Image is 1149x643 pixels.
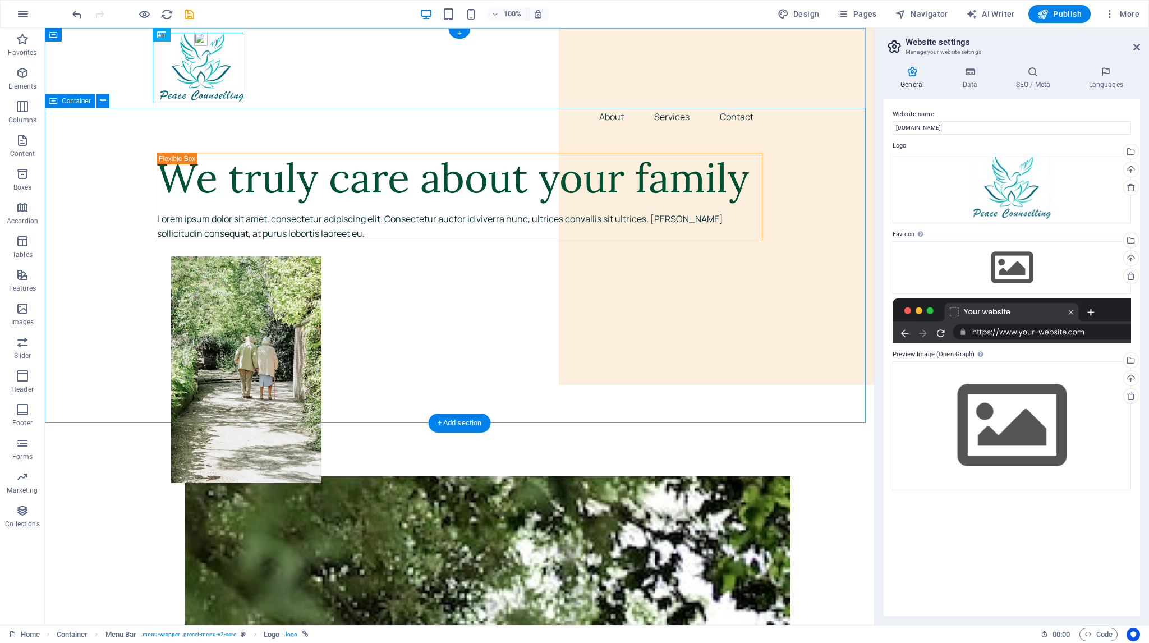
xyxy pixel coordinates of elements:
p: Marketing [7,486,38,495]
h4: General [884,66,945,90]
p: Images [11,318,34,327]
h4: Languages [1072,66,1140,90]
label: Logo [893,139,1131,153]
span: Click to select. Double-click to edit [105,628,137,641]
button: Code [1079,628,1118,641]
p: Tables [12,250,33,259]
button: AI Writer [962,5,1019,23]
div: Select files from the file manager, stock photos, or upload file(s) [893,361,1131,490]
span: Container [62,98,91,104]
span: . logo [284,628,297,641]
div: + Add section [429,414,491,433]
div: FavouriteLogoAIv2-s3eiRxmJrGQJu7uE05uCHw.png [893,153,1131,223]
button: Navigator [890,5,953,23]
button: Design [773,5,824,23]
label: Favicon [893,228,1131,241]
div: + [448,29,470,39]
h4: Data [945,66,999,90]
p: Collections [5,520,39,529]
span: More [1104,8,1139,20]
a: Click to cancel selection. Double-click to open Pages [9,628,40,641]
button: Pages [833,5,881,23]
i: On resize automatically adjust zoom level to fit chosen device. [533,9,543,19]
div: Design (Ctrl+Alt+Y) [773,5,824,23]
i: Save (Ctrl+S) [183,8,196,21]
p: Favorites [8,48,36,57]
h3: Manage your website settings [906,47,1118,57]
p: Slider [14,351,31,360]
span: Publish [1037,8,1082,20]
span: . menu-wrapper .preset-menu-v2-care [141,628,236,641]
p: Features [9,284,36,293]
i: Undo: Change colors (Ctrl+Z) [71,8,84,21]
p: Content [10,149,35,158]
button: Click here to leave preview mode and continue editing [137,7,151,21]
button: undo [70,7,84,21]
button: Usercentrics [1127,628,1140,641]
p: Elements [8,82,37,91]
button: 100% [487,7,527,21]
span: Click to select. Double-click to edit [264,628,279,641]
label: Preview Image (Open Graph) [893,348,1131,361]
i: Reload page [160,8,173,21]
h2: Website settings [906,37,1140,47]
span: Code [1084,628,1113,641]
p: Footer [12,419,33,428]
h6: 100% [504,7,522,21]
span: AI Writer [966,8,1015,20]
p: Boxes [13,183,32,192]
label: Website name [893,108,1131,121]
p: Columns [8,116,36,125]
h6: Session time [1041,628,1070,641]
button: save [182,7,196,21]
span: Design [778,8,820,20]
p: Forms [12,452,33,461]
div: Select files from the file manager, stock photos, or upload file(s) [893,241,1131,294]
i: This element is a customizable preset [241,631,246,637]
button: reload [160,7,173,21]
span: Click to select. Double-click to edit [57,628,88,641]
h4: SEO / Meta [999,66,1072,90]
i: This element is linked [302,631,309,637]
span: : [1060,630,1062,639]
input: Name... [893,121,1131,135]
span: Navigator [895,8,948,20]
p: Accordion [7,217,38,226]
span: Pages [837,8,876,20]
span: 00 00 [1053,628,1070,641]
p: Header [11,385,34,394]
button: Publish [1028,5,1091,23]
nav: breadcrumb [57,628,309,641]
button: More [1100,5,1144,23]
